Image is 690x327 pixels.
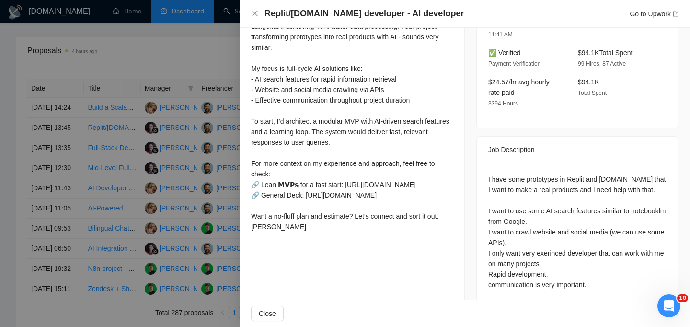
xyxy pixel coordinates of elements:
[578,78,599,86] span: $94.1K
[251,10,259,18] button: Close
[488,60,540,67] span: Payment Verification
[578,49,632,57] span: $94.1K Total Spent
[488,49,521,57] span: ✅ Verified
[488,137,667,163] div: Job Description
[251,306,284,321] button: Close
[677,294,688,302] span: 10
[488,100,518,107] span: 3394 Hours
[673,11,678,17] span: export
[251,10,259,17] span: close
[630,10,678,18] a: Go to Upworkexport
[578,90,607,96] span: Total Spent
[251,11,453,232] div: 👋 Halló, I developed a scalable AI prototype using Python and Langchain, achieving 40% faster dat...
[488,174,667,290] div: I have some prototypes in Replit and [DOMAIN_NAME] that I want to make a real products and I need...
[578,60,626,67] span: 99 Hires, 87 Active
[488,78,550,96] span: $24.57/hr avg hourly rate paid
[259,308,276,319] span: Close
[657,294,680,317] iframe: Intercom live chat
[264,8,464,20] h4: Replit/[DOMAIN_NAME] developer - AI developer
